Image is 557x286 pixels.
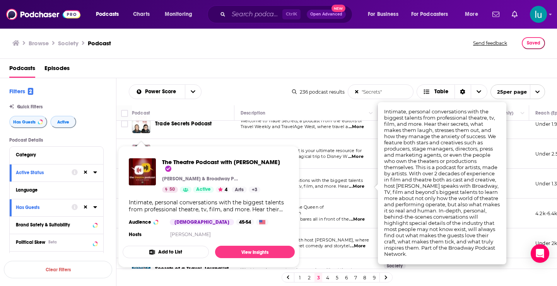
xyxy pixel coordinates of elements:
[162,158,289,173] a: The Theatre Podcast with Alan Seales
[129,84,202,99] h2: Choose List sort
[88,39,111,47] h3: Podcast
[229,8,282,21] input: Search podcasts, credits, & more...
[162,158,280,173] span: The Theatre Podcast with [PERSON_NAME]
[50,116,76,128] button: Active
[185,85,201,99] button: open menu
[282,9,301,19] span: Ctrl K
[16,220,97,229] button: Brand Safety & Suitability
[384,108,500,257] span: Intimate, personal conversations with the biggest talents from professional theatre, tv, film, an...
[368,9,398,20] span: For Business
[121,120,128,127] span: Toggle select row
[241,216,349,222] span: original podcast where she bares all in front of the
[162,187,178,193] a: 50
[91,8,129,21] button: open menu
[133,9,150,20] span: Charts
[28,88,33,95] span: 2
[16,222,91,228] div: Brand Safety & Suitability
[123,246,209,258] button: Add to List
[241,178,363,183] span: Intimate, personal conversations with the biggest talents
[170,219,234,225] div: [DEMOGRAPHIC_DATA]
[518,109,527,118] button: Column Actions
[241,183,349,189] span: from professional theatre, tv, film, and more. Hear
[241,237,369,243] span: Dive into "Magic Minds" with host [PERSON_NAME], where
[128,8,154,21] a: Charts
[434,89,448,94] span: Table
[44,62,70,78] a: Episodes
[349,124,364,130] span: ...More
[16,152,92,158] div: Category
[16,205,67,210] div: Has Guests
[530,6,547,23] button: Show profile menu
[349,183,364,190] span: ...More
[162,176,239,182] p: [PERSON_NAME] & Broadway Podcast Network
[471,37,509,49] button: Send feedback
[348,154,364,160] span: ...More
[307,10,346,19] button: Open AdvancedNew
[16,185,97,195] button: Language
[159,8,202,21] button: open menu
[465,9,478,20] span: More
[362,8,408,21] button: open menu
[57,120,69,124] span: Active
[406,8,460,21] button: open menu
[16,150,97,159] button: Category
[129,231,142,238] h4: Hosts
[10,251,103,269] button: Show More
[16,240,45,245] span: Political Skew
[366,109,376,118] button: Column Actions
[530,6,547,23] img: User Profile
[216,187,230,193] button: 4
[155,120,212,128] a: Trade Secrets Podcast
[6,7,80,22] a: Podchaser - Follow, Share and Rate Podcasts
[29,39,49,47] a: Browse
[241,267,361,272] span: Want to make more travel memories without the stress
[16,202,72,212] button: Has Guests
[236,219,254,225] div: 45-54
[249,187,260,193] a: +3
[169,186,175,194] span: 50
[96,9,119,20] span: Podcasts
[16,237,97,247] button: Political SkewBeta
[350,243,366,249] span: ...More
[352,273,359,282] a: 7
[490,84,545,99] button: open menu
[509,8,521,21] a: Show notifications dropdown
[310,12,342,16] span: Open Advanced
[349,216,365,223] span: ...More
[305,273,313,282] a: 2
[331,5,345,12] span: New
[16,168,72,177] button: Active Status
[193,187,214,193] a: Active
[531,244,549,263] div: Open Intercom Messenger
[530,6,547,23] span: Logged in as lusodano
[314,273,322,282] a: 3
[58,39,79,47] h1: Society
[384,263,406,269] a: Society
[155,120,212,127] span: Trade Secrets Podcast
[16,187,92,193] div: Language
[17,104,43,110] span: Quick Filters
[241,108,265,118] div: Description
[13,120,36,124] span: Has Guests
[241,148,362,153] span: Double Your WDW Podcast is your ultimate resource for
[132,115,150,133] img: Trade Secrets Podcast
[232,187,247,193] a: Arts
[129,89,185,94] button: open menu
[417,84,487,99] button: Choose View
[296,273,304,282] a: 1
[241,124,348,129] span: Travel Weekly and TravelAge West, where travel a
[9,137,104,143] p: Podcast Details
[522,37,545,49] button: Saved
[361,273,369,282] a: 8
[9,62,35,78] a: Podcasts
[489,8,502,21] a: Show notifications dropdown
[535,240,557,247] p: Under 2k
[460,8,488,21] button: open menu
[129,158,156,185] img: The Theatre Podcast with Alan Seales
[196,186,211,194] span: Active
